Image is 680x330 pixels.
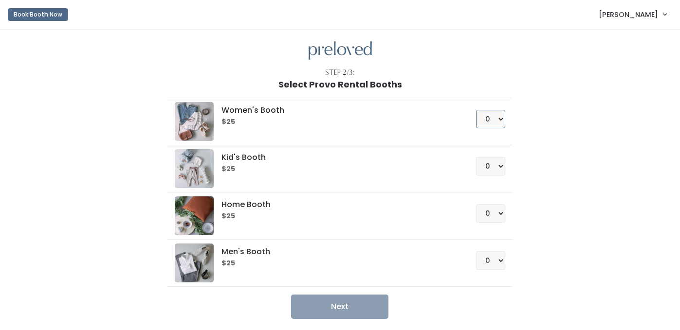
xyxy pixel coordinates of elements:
img: preloved logo [175,102,214,141]
div: Step 2/3: [325,68,355,78]
h6: $25 [221,212,453,220]
img: preloved logo [309,41,372,60]
h5: Kid's Booth [221,153,453,162]
img: preloved logo [175,149,214,188]
h6: $25 [221,260,453,267]
button: Book Booth Now [8,8,68,21]
img: preloved logo [175,196,214,235]
span: [PERSON_NAME] [599,9,658,20]
h5: Men's Booth [221,247,453,256]
button: Next [291,295,388,319]
a: Book Booth Now [8,4,68,25]
a: [PERSON_NAME] [589,4,676,25]
h5: Home Booth [221,200,453,209]
h6: $25 [221,165,453,173]
img: preloved logo [175,243,214,282]
h5: Women's Booth [221,106,453,115]
h6: $25 [221,118,453,126]
h1: Select Provo Rental Booths [278,80,402,89]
